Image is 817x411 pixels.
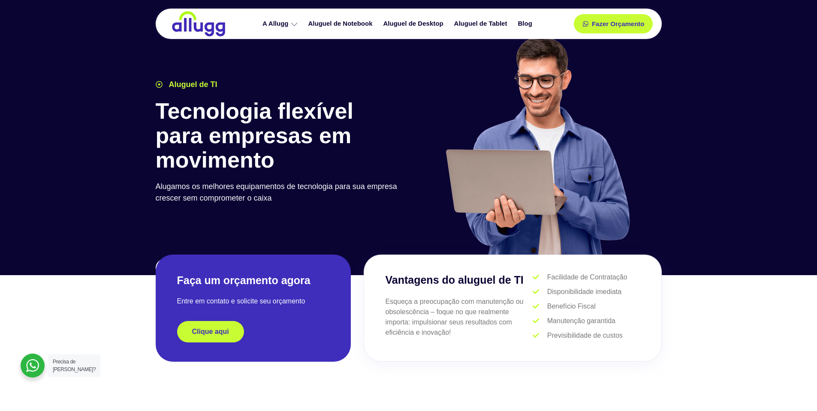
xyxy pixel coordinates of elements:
img: locação de TI é Allugg [171,11,226,37]
a: A Allugg [258,16,304,31]
span: Manutenção garantida [545,316,615,326]
a: Aluguel de Tablet [450,16,514,31]
span: Clique aqui [192,328,229,335]
span: Precisa de [PERSON_NAME]? [53,359,96,372]
a: Aluguel de Notebook [304,16,379,31]
span: Benefício Fiscal [545,301,596,312]
iframe: Chat Widget [774,370,817,411]
h2: Faça um orçamento agora [177,273,329,288]
a: Aluguel de Desktop [379,16,450,31]
h1: Tecnologia flexível para empresas em movimento [156,99,404,173]
p: Alugamos os melhores equipamentos de tecnologia para sua empresa crescer sem comprometer o caixa [156,181,404,204]
a: Clique aqui [177,321,244,342]
p: Esqueça a preocupação com manutenção ou obsolescência – foque no que realmente importa: impulsion... [386,297,533,338]
a: Blog [513,16,538,31]
span: Previsibilidade de custos [545,330,623,341]
span: Facilidade de Contratação [545,272,627,282]
span: Disponibilidade imediata [545,287,621,297]
span: Aluguel de TI [167,79,217,90]
a: Fazer Orçamento [574,14,653,33]
p: Entre em contato e solicite seu orçamento [177,296,329,306]
span: Fazer Orçamento [592,21,645,27]
h3: Vantagens do aluguel de TI [386,272,533,288]
img: aluguel de ti para startups [443,36,632,255]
